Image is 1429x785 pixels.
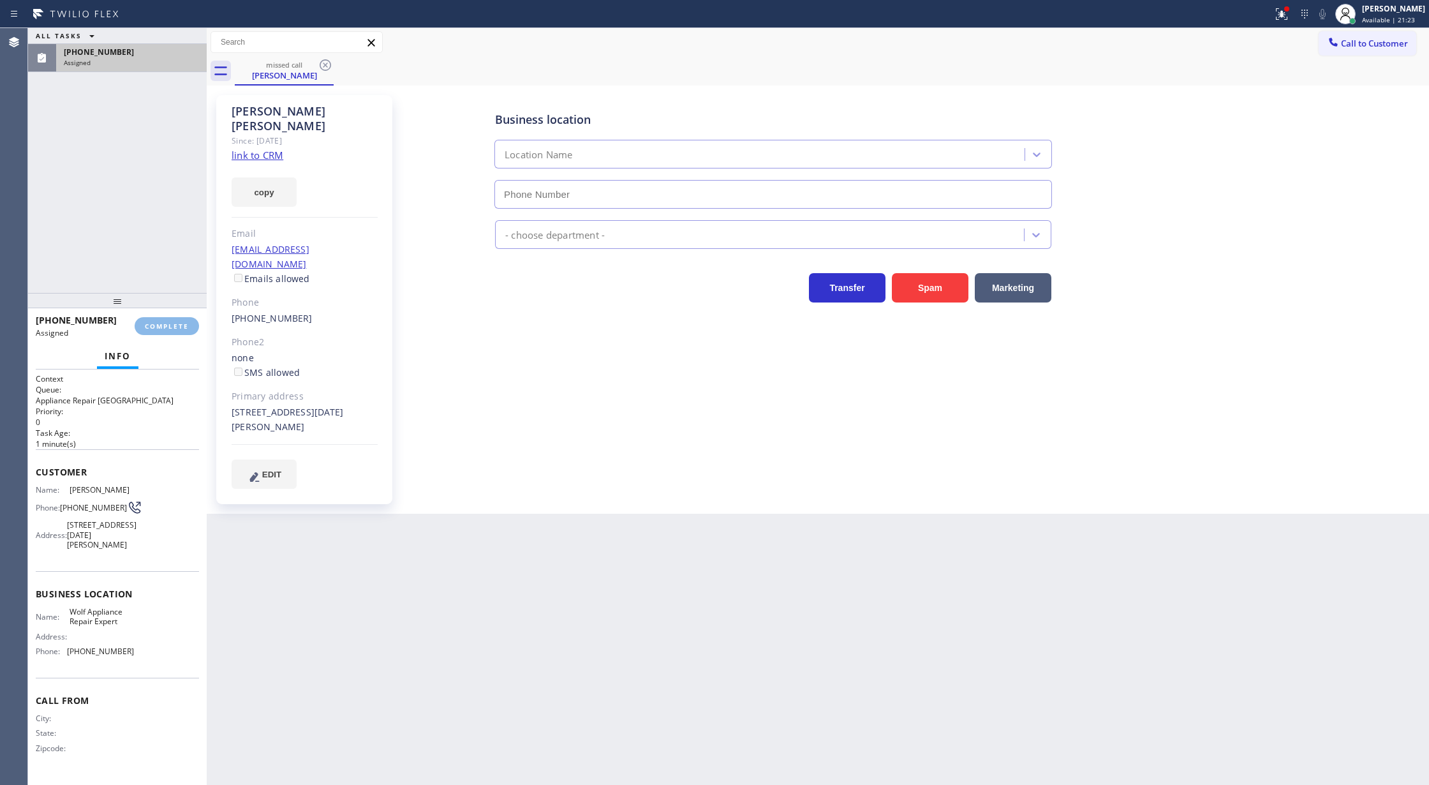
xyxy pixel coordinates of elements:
[232,227,378,241] div: Email
[36,647,67,656] span: Phone:
[234,368,242,376] input: SMS allowed
[36,530,67,540] span: Address:
[70,485,133,495] span: [PERSON_NAME]
[36,485,70,495] span: Name:
[495,111,1051,128] div: Business location
[232,335,378,350] div: Phone2
[36,632,70,641] span: Address:
[236,60,332,70] div: missed call
[36,373,199,384] h1: Context
[36,503,60,512] span: Phone:
[494,180,1052,209] input: Phone Number
[809,273,885,303] button: Transfer
[234,274,242,282] input: Emails allowed
[64,58,91,67] span: Assigned
[36,31,82,40] span: ALL TASKS
[36,406,199,417] h2: Priority:
[1362,3,1425,14] div: [PERSON_NAME]
[36,728,70,738] span: State:
[232,243,309,270] a: [EMAIL_ADDRESS][DOMAIN_NAME]
[36,314,117,326] span: [PHONE_NUMBER]
[232,312,313,324] a: [PHONE_NUMBER]
[60,503,127,512] span: [PHONE_NUMBER]
[36,384,199,395] h2: Queue:
[36,438,199,449] p: 1 minute(s)
[36,395,199,406] p: Appliance Repair [GEOGRAPHIC_DATA]
[232,295,378,310] div: Phone
[236,70,332,81] div: [PERSON_NAME]
[36,694,199,706] span: Call From
[232,273,310,285] label: Emails allowed
[36,428,199,438] h2: Task Age:
[236,57,332,84] div: Chris Hesano
[64,47,134,57] span: [PHONE_NUMBER]
[97,344,138,369] button: Info
[1319,31,1416,56] button: Call to Customer
[67,520,137,549] span: [STREET_ADDRESS][DATE][PERSON_NAME]
[232,104,378,133] div: [PERSON_NAME] [PERSON_NAME]
[135,317,199,335] button: COMPLETE
[232,133,378,148] div: Since: [DATE]
[1314,5,1331,23] button: Mute
[232,389,378,404] div: Primary address
[975,273,1051,303] button: Marketing
[232,405,378,435] div: [STREET_ADDRESS][DATE][PERSON_NAME]
[36,417,199,428] p: 0
[505,147,573,162] div: Location Name
[892,273,968,303] button: Spam
[1341,38,1408,49] span: Call to Customer
[262,470,281,479] span: EDIT
[1362,15,1415,24] span: Available | 21:23
[232,351,378,380] div: none
[28,28,107,43] button: ALL TASKS
[505,227,605,242] div: - choose department -
[232,460,297,489] button: EDIT
[145,322,189,331] span: COMPLETE
[36,744,70,753] span: Zipcode:
[232,177,297,207] button: copy
[36,466,199,478] span: Customer
[36,612,70,622] span: Name:
[67,647,134,656] span: [PHONE_NUMBER]
[232,366,300,378] label: SMS allowed
[232,149,283,161] a: link to CRM
[36,588,199,600] span: Business location
[105,350,131,362] span: Info
[36,327,68,338] span: Assigned
[211,32,382,52] input: Search
[70,607,133,627] span: Wolf Appliance Repair Expert
[36,714,70,723] span: City:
